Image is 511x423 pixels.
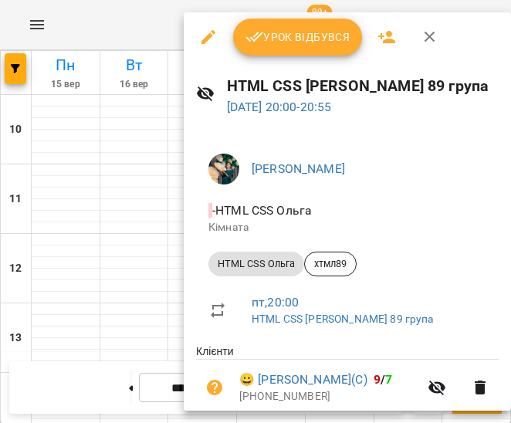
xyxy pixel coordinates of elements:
span: 9 [374,372,381,387]
span: 7 [385,372,392,387]
a: 😀 [PERSON_NAME](С) [239,371,367,389]
span: Урок відбувся [245,28,350,46]
a: HTML CSS [PERSON_NAME] 89 група [252,313,434,325]
span: - HTML CSS Ольга [208,203,315,218]
a: [PERSON_NAME] [252,161,345,176]
p: Кімната [208,220,486,235]
a: [DATE] 20:00-20:55 [227,100,332,114]
b: / [374,372,392,387]
h6: HTML CSS [PERSON_NAME] 89 група [227,74,499,98]
p: [PHONE_NUMBER] [239,389,418,404]
div: хтмл89 [304,252,357,276]
button: Урок відбувся [233,19,363,56]
button: Візит ще не сплачено. Додати оплату? [196,369,233,406]
img: f2c70d977d5f3d854725443aa1abbf76.jpg [208,154,239,184]
span: хтмл89 [305,257,356,271]
a: пт , 20:00 [252,295,299,310]
span: HTML CSS Ольга [208,257,304,271]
